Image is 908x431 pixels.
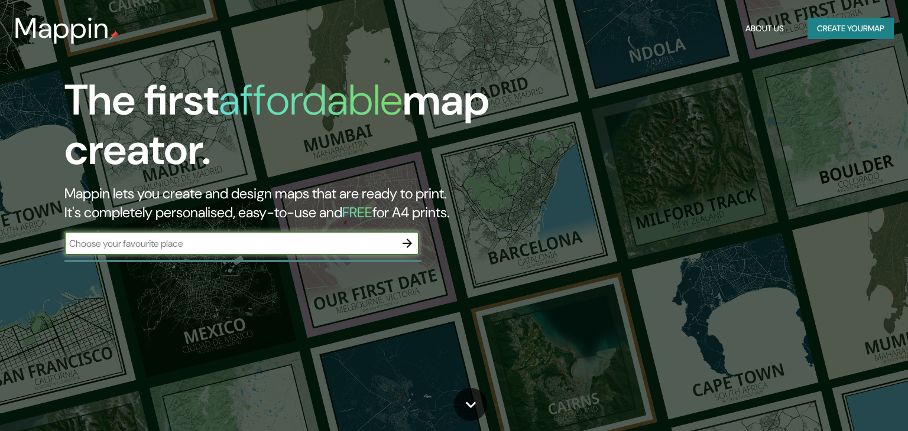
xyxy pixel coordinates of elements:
[14,12,109,45] h3: Mappin
[219,73,403,128] h1: affordable
[741,18,789,40] button: About Us
[808,18,894,40] button: Create yourmap
[109,31,119,40] img: mappin-pin
[64,76,518,184] h1: The first map creator.
[64,184,518,222] h2: Mappin lets you create and design maps that are ready to print. It's completely personalised, eas...
[342,203,372,221] h5: FREE
[64,237,395,250] input: Choose your favourite place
